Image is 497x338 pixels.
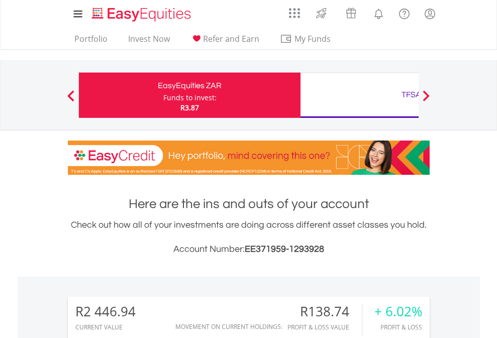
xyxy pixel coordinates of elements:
img: grid-menu-icon.svg [289,8,300,19]
a: FAQ's and Support [391,3,417,23]
div: R2 446.94 [75,304,136,319]
span: R3.87 [180,103,199,112]
button: Next [416,95,436,105]
div: Movement on Current Holdings: [175,323,282,330]
a: My Profile [417,3,443,25]
div: Check out how all of your investments are doing across different asset classes you hold. [68,218,430,256]
span: My Funds [280,32,346,45]
span: EE371959-1293928 [245,244,324,254]
button: Previous [61,95,81,105]
div: Profit & Loss [374,324,422,330]
a: Vouchers [336,3,366,21]
a: Home page [88,3,195,23]
div: + 6.02% [374,304,422,319]
a: Portfolio [70,34,112,49]
a: Refer and Earn [186,34,263,49]
a: Invest Now [124,34,174,49]
img: EasyEquities_Logo.png [90,6,195,23]
a: Notifications [366,3,391,23]
img: thrive-v2.svg [313,5,330,21]
div: Profit & Loss Value [287,324,362,330]
img: EasyCredit Promotion Banner [68,141,430,175]
div: CURRENT VALUE [75,324,136,330]
a: AppsGrid [282,3,307,19]
h1: Here are the ins and outs of your account [68,195,430,213]
div: R138.74 [287,304,362,319]
h3: Account Number: [68,242,430,256]
img: vouchers-v2.svg [343,5,359,21]
span: Refer and Earn [203,33,259,44]
div: Funds to invest: [163,93,217,103]
div: EasyEquities ZAR [85,79,294,93]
